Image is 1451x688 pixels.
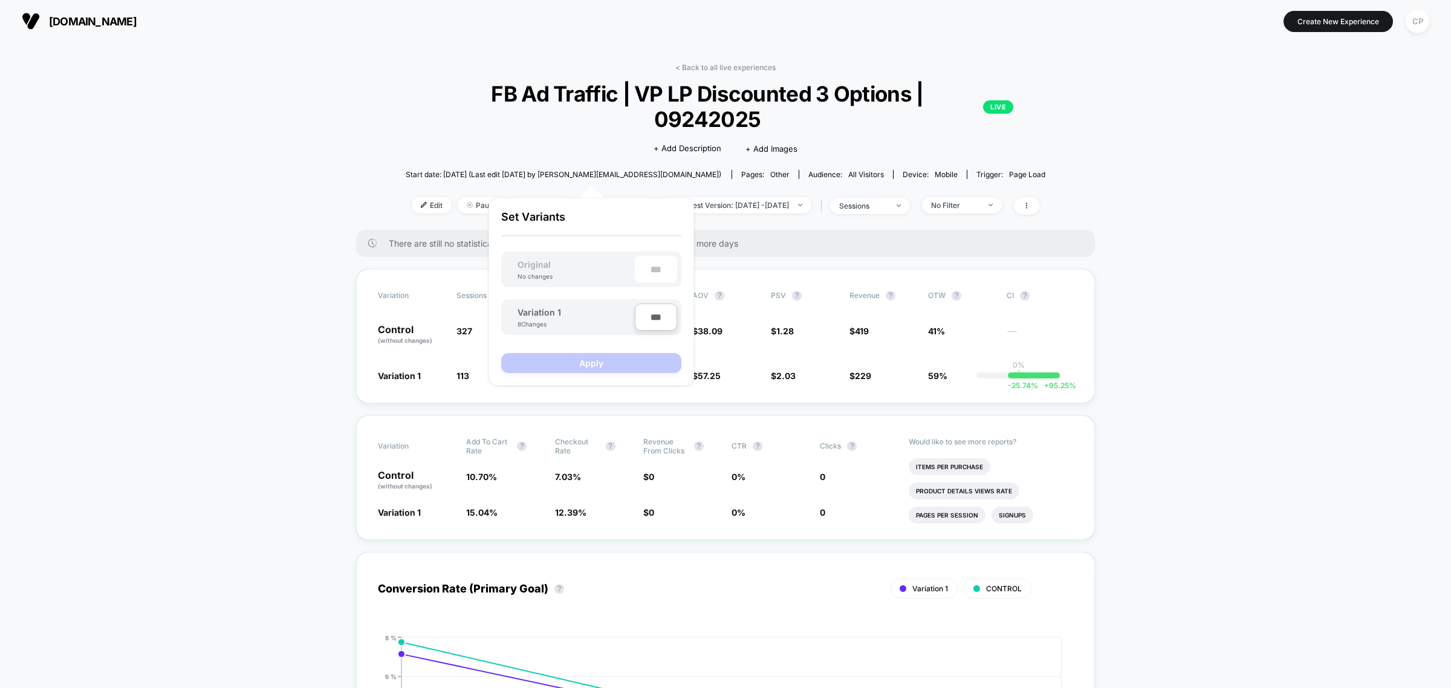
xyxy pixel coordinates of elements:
[698,371,721,381] span: 57.25
[378,482,432,490] span: (without changes)
[771,291,786,300] span: PSV
[458,197,506,213] span: Pause
[518,307,561,317] span: Variation 1
[935,170,958,179] span: mobile
[517,441,527,451] button: ?
[456,291,487,300] span: Sessions
[741,170,790,179] div: Pages:
[909,507,985,524] li: Pages Per Session
[385,672,397,680] tspan: 6 %
[1402,9,1433,34] button: CP
[1009,170,1045,179] span: Page Load
[555,472,581,482] span: 7.03 %
[378,291,444,300] span: Variation
[467,202,473,208] img: end
[378,507,421,518] span: Variation 1
[49,15,137,28] span: [DOMAIN_NAME]
[1013,360,1025,369] p: 0%
[820,472,825,482] span: 0
[909,458,990,475] li: Items Per Purchase
[466,437,511,455] span: Add To Cart Rate
[378,470,454,491] p: Control
[501,353,681,373] button: Apply
[715,291,724,300] button: ?
[698,326,722,336] span: 38.09
[501,210,681,236] p: Set Variants
[692,326,722,336] span: $
[931,201,979,210] div: No Filter
[849,326,869,336] span: $
[456,326,472,336] span: 327
[817,197,830,215] span: |
[771,371,796,381] span: $
[505,273,565,280] div: No changes
[855,371,871,381] span: 229
[378,371,421,381] span: Variation 1
[466,472,497,482] span: 10.70 %
[847,441,857,451] button: ?
[798,204,802,206] img: end
[771,326,794,336] span: $
[421,202,427,208] img: edit
[1038,381,1076,390] span: 95.25 %
[849,371,871,381] span: $
[820,441,841,450] span: Clicks
[660,197,811,213] span: Latest Version: [DATE] - [DATE]
[518,320,554,328] div: 8 Changes
[986,584,1022,593] span: CONTROL
[654,143,721,155] span: + Add Description
[886,291,895,300] button: ?
[694,441,704,451] button: ?
[1007,328,1073,345] span: ---
[848,170,884,179] span: All Visitors
[732,472,745,482] span: 0 %
[692,371,721,381] span: $
[22,12,40,30] img: Visually logo
[606,441,615,451] button: ?
[732,441,747,450] span: CTR
[466,507,498,518] span: 15.04 %
[776,326,794,336] span: 1.28
[1007,291,1073,300] span: CI
[389,238,1071,248] span: There are still no statistically significant results. We recommend waiting a few more days
[992,507,1033,524] li: Signups
[855,326,869,336] span: 419
[912,584,948,593] span: Variation 1
[649,472,654,482] span: 0
[378,437,444,455] span: Variation
[770,170,790,179] span: other
[745,144,797,154] span: + Add Images
[1406,10,1429,33] div: CP
[893,170,967,179] span: Device:
[909,482,1019,499] li: Product Details Views Rate
[792,291,802,300] button: ?
[385,634,397,641] tspan: 8 %
[643,507,654,518] span: $
[1044,381,1049,390] span: +
[643,437,688,455] span: Revenue From Clicks
[732,507,745,518] span: 0 %
[776,371,796,381] span: 2.03
[928,326,945,336] span: 41%
[820,507,825,518] span: 0
[952,291,961,300] button: ?
[753,441,762,451] button: ?
[988,204,993,206] img: end
[675,63,776,72] a: < Back to all live experiences
[412,197,452,213] span: Edit
[849,291,880,300] span: Revenue
[909,437,1074,446] p: Would like to see more reports?
[1284,11,1393,32] button: Create New Experience
[555,507,586,518] span: 12.39 %
[928,291,995,300] span: OTW
[505,259,563,270] span: Original
[976,170,1045,179] div: Trigger:
[438,81,1014,132] span: FB Ad Traffic | VP LP Discounted 3 Options | 09242025
[1018,369,1020,378] p: |
[897,204,901,207] img: end
[456,371,469,381] span: 113
[1020,291,1030,300] button: ?
[643,472,654,482] span: $
[18,11,140,31] button: [DOMAIN_NAME]
[1008,381,1038,390] span: -25.74 %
